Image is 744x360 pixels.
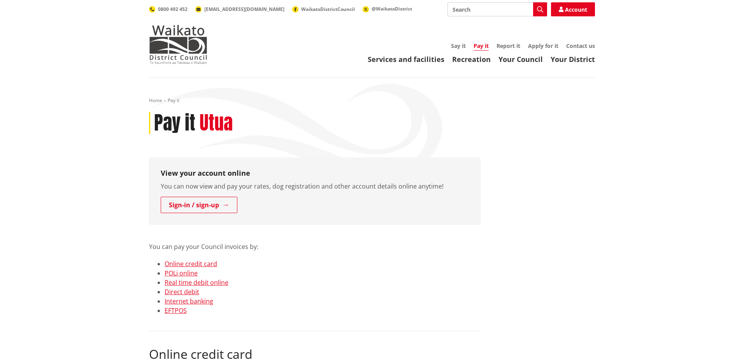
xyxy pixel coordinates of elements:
a: 0800 492 452 [149,6,188,12]
a: Home [149,97,162,104]
img: Waikato District Council - Te Kaunihera aa Takiwaa o Waikato [149,25,207,64]
a: Services and facilities [368,55,444,64]
span: 0800 492 452 [158,6,188,12]
a: Real time debit online [165,278,228,287]
a: @WaikatoDistrict [363,5,412,12]
a: Your Council [498,55,543,64]
h3: View your account online [161,169,469,178]
a: Report it [497,42,520,49]
a: Online credit card [165,259,217,268]
a: Direct debit [165,288,199,296]
a: Internet banking [165,297,213,305]
a: Recreation [452,55,491,64]
h1: Pay it [154,112,195,134]
a: Your District [551,55,595,64]
nav: breadcrumb [149,97,595,104]
a: Say it [451,42,466,49]
span: WaikatoDistrictCouncil [301,6,355,12]
h2: Utua [200,112,233,134]
a: Contact us [566,42,595,49]
a: POLi online [165,269,198,277]
input: Search input [447,2,547,16]
a: Apply for it [528,42,558,49]
span: @WaikatoDistrict [372,5,412,12]
a: Pay it [474,42,489,51]
p: You can pay your Council invoices by: [149,233,481,251]
a: Sign-in / sign-up [161,197,237,213]
a: [EMAIL_ADDRESS][DOMAIN_NAME] [195,6,284,12]
a: Account [551,2,595,16]
span: Pay it [168,97,179,104]
a: WaikatoDistrictCouncil [292,6,355,12]
span: [EMAIL_ADDRESS][DOMAIN_NAME] [204,6,284,12]
p: You can now view and pay your rates, dog registration and other account details online anytime! [161,182,469,191]
a: EFTPOS [165,306,187,315]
